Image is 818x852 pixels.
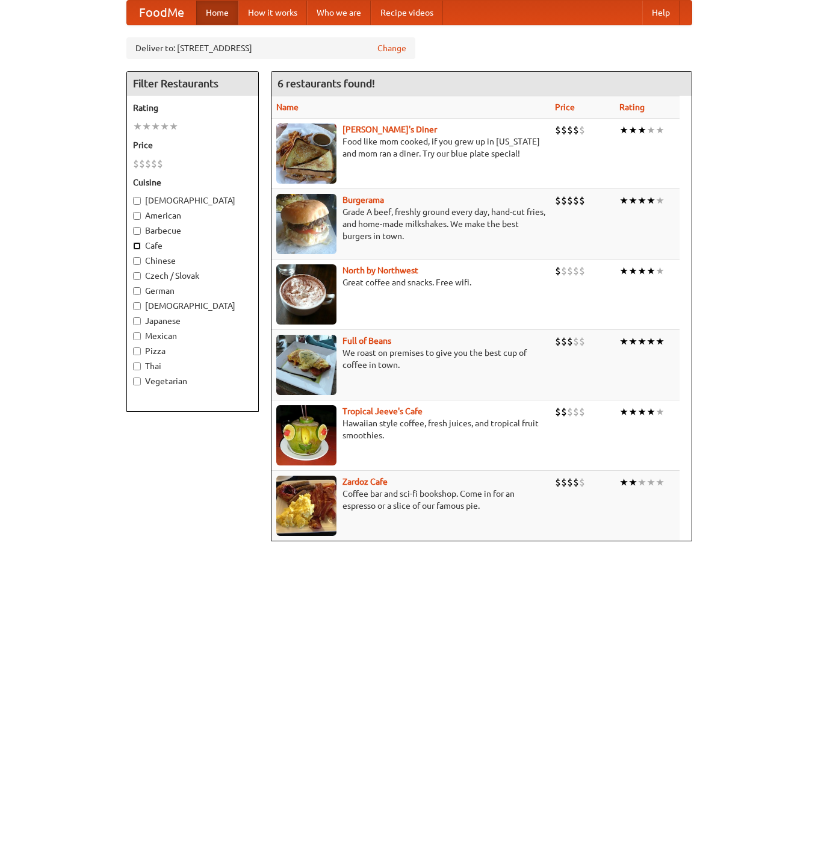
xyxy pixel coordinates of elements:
[567,194,573,207] li: $
[573,405,579,418] li: $
[637,405,646,418] li: ★
[133,360,252,372] label: Thai
[157,157,163,170] li: $
[646,194,655,207] li: ★
[276,264,336,325] img: north.jpg
[579,476,585,489] li: $
[628,123,637,137] li: ★
[619,405,628,418] li: ★
[619,123,628,137] li: ★
[276,417,545,441] p: Hawaiian style coffee, fresh juices, and tropical fruit smoothies.
[133,194,252,207] label: [DEMOGRAPHIC_DATA]
[646,405,655,418] li: ★
[133,176,252,188] h5: Cuisine
[619,102,645,112] a: Rating
[619,335,628,348] li: ★
[561,405,567,418] li: $
[127,72,258,96] h4: Filter Restaurants
[655,123,665,137] li: ★
[133,300,252,312] label: [DEMOGRAPHIC_DATA]
[276,194,336,254] img: burgerama.jpg
[579,335,585,348] li: $
[628,405,637,418] li: ★
[133,257,141,265] input: Chinese
[555,102,575,112] a: Price
[133,285,252,297] label: German
[646,264,655,278] li: ★
[342,336,391,346] a: Full of Beans
[377,42,406,54] a: Change
[196,1,238,25] a: Home
[637,194,646,207] li: ★
[277,78,375,89] ng-pluralize: 6 restaurants found!
[342,195,384,205] a: Burgerama
[133,375,252,387] label: Vegetarian
[655,335,665,348] li: ★
[637,335,646,348] li: ★
[619,476,628,489] li: ★
[133,240,252,252] label: Cafe
[555,335,561,348] li: $
[561,194,567,207] li: $
[573,194,579,207] li: $
[371,1,443,25] a: Recipe videos
[628,264,637,278] li: ★
[342,266,418,275] a: North by Northwest
[238,1,307,25] a: How it works
[133,212,141,220] input: American
[628,194,637,207] li: ★
[169,120,178,133] li: ★
[655,194,665,207] li: ★
[151,120,160,133] li: ★
[573,476,579,489] li: $
[126,37,415,59] div: Deliver to: [STREET_ADDRESS]
[133,225,252,237] label: Barbecue
[133,332,141,340] input: Mexican
[276,206,545,242] p: Grade A beef, freshly ground every day, hand-cut fries, and home-made milkshakes. We make the bes...
[561,335,567,348] li: $
[628,476,637,489] li: ★
[646,476,655,489] li: ★
[342,125,437,134] a: [PERSON_NAME]'s Diner
[342,477,388,487] a: Zardoz Cafe
[561,476,567,489] li: $
[142,120,151,133] li: ★
[133,270,252,282] label: Czech / Slovak
[160,120,169,133] li: ★
[567,123,573,137] li: $
[628,335,637,348] li: ★
[555,264,561,278] li: $
[619,264,628,278] li: ★
[133,330,252,342] label: Mexican
[133,272,141,280] input: Czech / Slovak
[567,335,573,348] li: $
[619,194,628,207] li: ★
[133,347,141,355] input: Pizza
[276,488,545,512] p: Coffee bar and sci-fi bookshop. Come in for an espresso or a slice of our famous pie.
[579,194,585,207] li: $
[133,139,252,151] h5: Price
[555,405,561,418] li: $
[276,476,336,536] img: zardoz.jpg
[342,406,423,416] a: Tropical Jeeve's Cafe
[133,255,252,267] label: Chinese
[133,197,141,205] input: [DEMOGRAPHIC_DATA]
[133,378,141,385] input: Vegetarian
[276,102,299,112] a: Name
[276,276,545,288] p: Great coffee and snacks. Free wifi.
[307,1,371,25] a: Who we are
[555,476,561,489] li: $
[573,264,579,278] li: $
[133,242,141,250] input: Cafe
[133,210,252,222] label: American
[637,476,646,489] li: ★
[276,347,545,371] p: We roast on premises to give you the best cup of coffee in town.
[555,123,561,137] li: $
[133,287,141,295] input: German
[655,476,665,489] li: ★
